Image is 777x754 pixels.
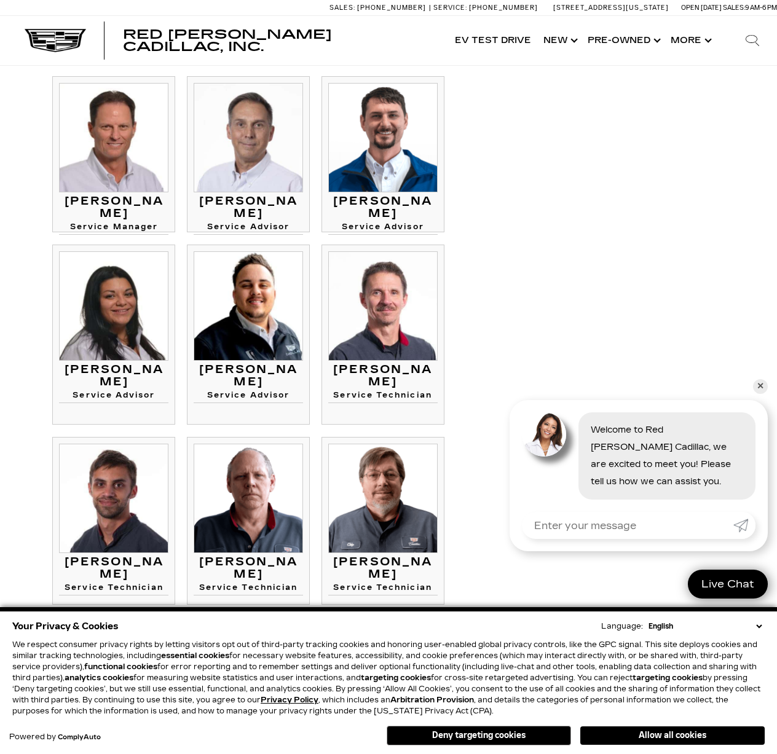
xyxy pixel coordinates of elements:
strong: Arbitration Provision [390,696,474,704]
strong: targeting cookies [633,673,703,682]
span: Live Chat [695,577,760,591]
a: Service: [PHONE_NUMBER] [429,4,541,11]
img: Cadillac Dark Logo with Cadillac White Text [25,29,86,52]
a: Red [PERSON_NAME] Cadillac, Inc. [123,28,436,53]
a: Live Chat [688,570,768,599]
h3: [PERSON_NAME] [328,364,438,388]
h3: [PERSON_NAME] [59,195,168,220]
a: Submit [733,512,755,539]
span: Your Privacy & Cookies [12,618,119,635]
h4: Service Technician [194,584,303,595]
h4: Service Advisor [194,223,303,235]
div: Welcome to Red [PERSON_NAME] Cadillac, we are excited to meet you! Please tell us how we can assi... [578,412,755,500]
h4: Service Advisor [194,391,303,403]
button: More [665,16,716,65]
h4: Service Technician [328,391,438,403]
div: Search [728,16,777,65]
p: We respect consumer privacy rights by letting visitors opt out of third-party tracking cookies an... [12,639,765,717]
h3: [PERSON_NAME] [59,556,168,581]
h3: [PERSON_NAME] [194,556,303,581]
div: Language: [601,622,643,630]
strong: targeting cookies [361,673,431,682]
h3: [PERSON_NAME] [328,195,438,220]
button: Allow all cookies [580,726,765,745]
div: Powered by [9,733,101,741]
span: Service: [433,4,467,12]
input: Enter your message [522,512,733,539]
u: Privacy Policy [261,696,318,704]
h4: Service Manager [59,223,168,235]
button: Deny targeting cookies [387,726,571,745]
span: Red [PERSON_NAME] Cadillac, Inc. [123,27,332,54]
strong: analytics cookies [65,673,133,682]
span: Sales: [329,4,355,12]
h4: Service Technician [59,584,168,595]
span: [PHONE_NUMBER] [469,4,538,12]
span: 9 AM-6 PM [745,4,777,12]
h4: Service Advisor [59,391,168,403]
span: [PHONE_NUMBER] [357,4,426,12]
strong: essential cookies [161,651,229,660]
a: ComplyAuto [58,734,101,741]
h3: [PERSON_NAME] [328,556,438,581]
h3: [PERSON_NAME] [59,364,168,388]
span: Sales: [723,4,745,12]
a: New [537,16,582,65]
h3: [PERSON_NAME] [194,364,303,388]
h3: [PERSON_NAME] [194,195,303,220]
a: Pre-Owned [582,16,665,65]
h4: Service Technician [328,584,438,595]
select: Language Select [645,621,765,632]
h4: Service Advisor [328,223,438,235]
a: [STREET_ADDRESS][US_STATE] [553,4,669,12]
span: Open [DATE] [681,4,722,12]
strong: functional cookies [84,662,157,671]
a: EV Test Drive [449,16,537,65]
a: Sales: [PHONE_NUMBER] [329,4,429,11]
img: Agent profile photo [522,412,566,457]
